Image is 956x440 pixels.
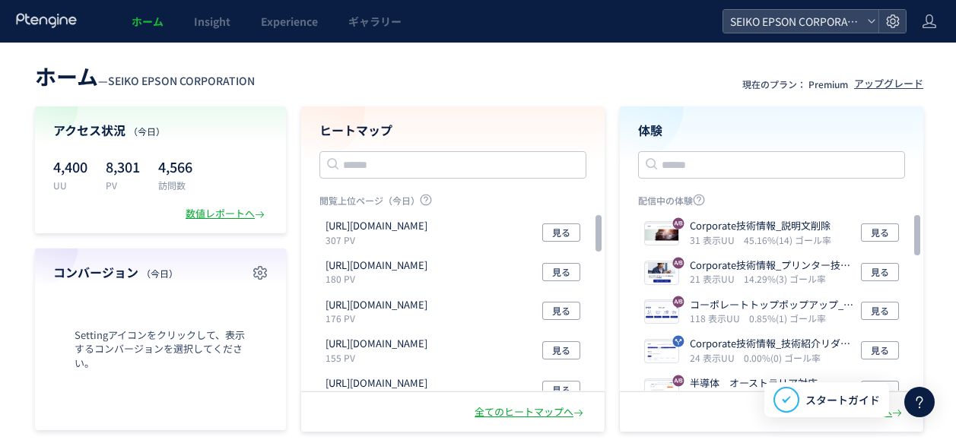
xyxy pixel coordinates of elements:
button: 見る [861,263,899,281]
h4: ヒートマップ [319,122,586,139]
i: 0.85%(1) ゴール率 [749,312,826,324]
div: 数値レポートへ [186,207,268,221]
span: スタートガイド [805,392,880,408]
p: https://corporate.epson/ja/ [326,298,427,312]
button: 見る [861,381,899,399]
div: 全てのヒートマップへ [475,405,586,419]
p: 155 PV [326,351,434,364]
p: https://www.epsondevice.com/crystal/cn/designsupport/tool/ibis/ [326,376,427,391]
p: Corporate技術情報_技術紹介リダイレクト [690,337,855,351]
span: ホーム [132,14,164,29]
span: （今日） [141,267,178,280]
img: f2c4c4c0066bf559a7f885063aa9a07a1756884188871.jpeg [645,341,678,362]
span: （今日） [129,125,165,138]
p: Corporate技術情報_説明文削除 [690,219,831,233]
span: ホーム [35,61,98,91]
p: 4,566 [158,154,192,179]
p: https://corporate.epson/en/ [326,219,427,233]
button: 見る [542,381,580,399]
button: 見る [542,263,580,281]
p: 133 PV [326,391,434,404]
span: 見る [871,341,889,359]
img: 1e9926a4587b4232e61ccf458c1a084e1756946103751.jpeg [645,223,678,245]
button: 見る [861,223,899,242]
button: 見る [542,302,580,320]
span: Experience [261,14,318,29]
p: https://store.orient-watch.com/collections/all [326,258,427,273]
p: 閲覧上位ページ（今日） [319,194,586,213]
h4: アクセス状況 [53,122,268,139]
button: 見る [861,302,899,320]
h4: 体験 [638,122,905,139]
h4: コンバージョン [53,264,268,281]
i: 24 表示UU [690,351,741,364]
span: 見る [871,263,889,281]
span: 見る [552,263,570,281]
img: 77e7fb83ff39a866320b5a7e01a819fd1756894104601.png [645,302,678,323]
span: 見る [871,302,889,320]
span: 見る [552,381,570,399]
p: 180 PV [326,272,434,285]
p: 配信中の体験 [638,194,905,213]
p: 176 PV [326,312,434,324]
i: 45.16%(14) ゴール率 [744,233,831,246]
p: 半導体 オーストラリア対応 [690,376,818,391]
p: 307 PV [326,233,434,246]
p: コーポレートトップポップアップ_目的別リンク [690,298,855,312]
p: 4,400 [53,154,87,179]
span: ギャラリー [348,14,402,29]
p: 現在のプラン： Premium [742,78,848,90]
img: 200a171c5060db6347d52bd0dcb5a2af1756894521692.png [645,263,678,284]
span: SEIKO EPSON CORPORATION [108,73,255,88]
span: Settingアイコンをクリックして、表示するコンバージョンを選択してください。 [53,328,268,371]
span: Insight [194,14,230,29]
i: 0.00%(0) ゴール率 [744,351,821,364]
i: 118 表示UU [690,312,746,324]
img: 92a2eea4c6699f852447c0927d40cb7f1698386268541.jpeg [645,381,678,402]
p: https://orientstar-watch.com/ [326,337,427,351]
button: 見る [542,341,580,359]
p: PV [106,179,140,192]
i: 14.29%(3) ゴール率 [744,272,826,285]
p: UU [53,179,87,192]
p: 訪問数 [158,179,192,192]
span: 見る [552,223,570,242]
button: 見る [861,341,899,359]
i: 2 表示UU [690,391,729,404]
i: 31 表示UU [690,233,741,246]
div: アップグレード [854,77,923,91]
span: 見る [552,341,570,359]
button: 見る [542,223,580,242]
i: 21 表示UU [690,272,741,285]
p: 8,301 [106,154,140,179]
span: 見る [552,302,570,320]
p: Corporate技術情報_プリンター技術のポップアップ [690,258,855,273]
div: — [35,61,255,91]
span: 見る [871,223,889,242]
span: SEIKO EPSON CORPORATION [726,10,861,33]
